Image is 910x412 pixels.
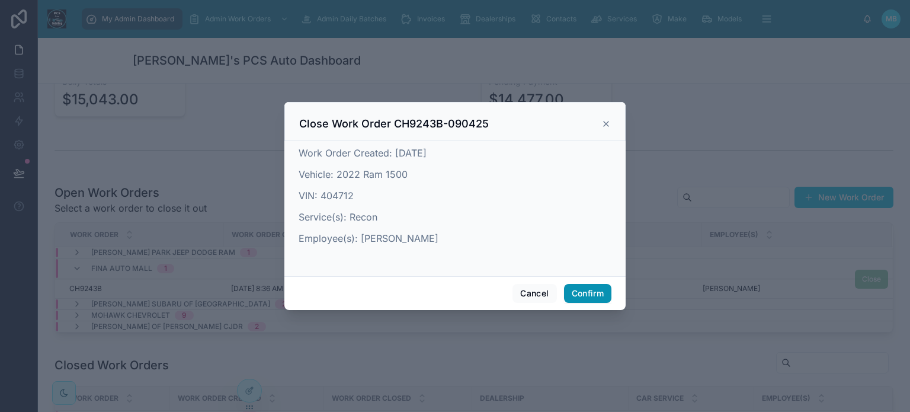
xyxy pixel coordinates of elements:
[512,284,556,303] button: Cancel
[564,284,611,303] button: Confirm
[299,167,611,181] p: Vehicle: 2022 Ram 1500
[299,210,611,224] p: Service(s): Recon
[299,146,611,160] p: Work Order Created: [DATE]
[299,189,611,203] p: VIN: 404712
[299,117,489,131] h3: Close Work Order CH9243B-090425
[299,231,611,245] p: Employee(s): [PERSON_NAME]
